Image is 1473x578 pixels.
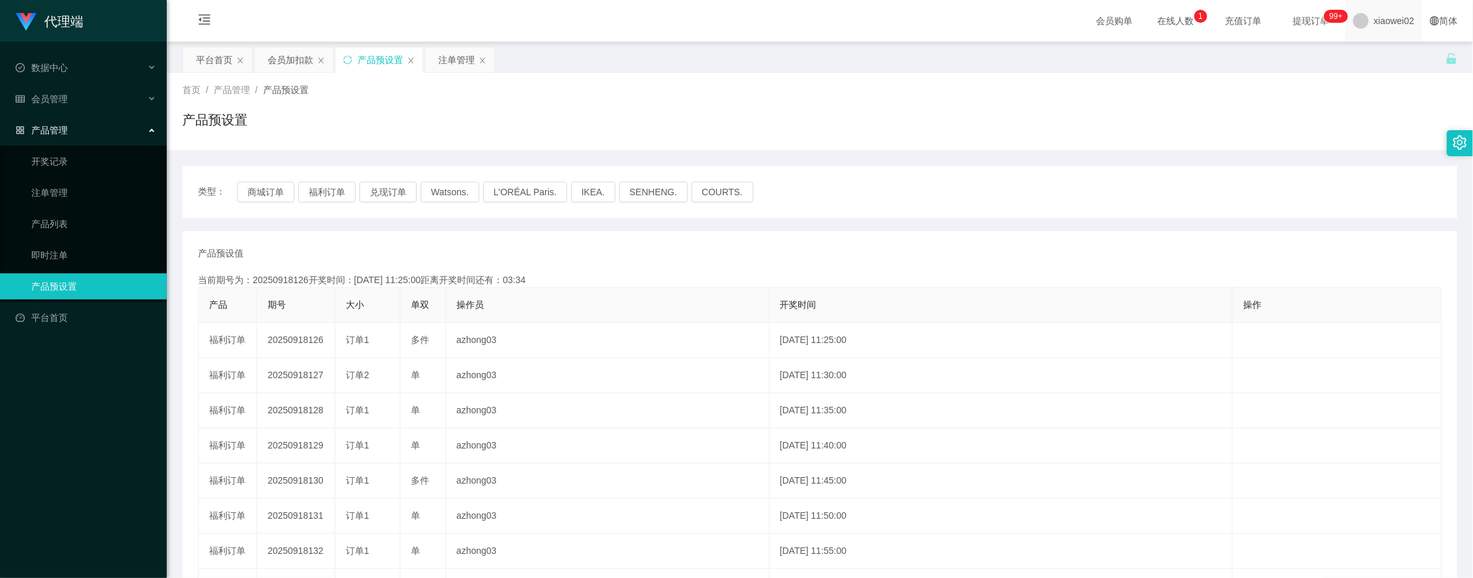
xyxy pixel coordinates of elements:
[199,428,257,463] td: 福利订单
[411,405,420,415] span: 单
[346,405,369,415] span: 订单1
[16,94,25,103] i: 图标: table
[446,499,770,534] td: azhong03
[346,299,364,310] span: 大小
[16,63,25,72] i: 图标: check-circle-o
[1446,53,1457,64] i: 图标: unlock
[16,126,25,135] i: 图标: appstore-o
[411,370,420,380] span: 单
[198,247,244,260] span: 产品预设值
[770,463,1233,499] td: [DATE] 11:45:00
[257,428,335,463] td: 20250918129
[298,182,356,202] button: 福利订单
[411,510,420,521] span: 单
[411,475,429,486] span: 多件
[31,211,156,237] a: 产品列表
[31,148,156,174] a: 开奖记录
[199,534,257,569] td: 福利订单
[446,358,770,393] td: azhong03
[446,463,770,499] td: azhong03
[257,358,335,393] td: 20250918127
[446,393,770,428] td: azhong03
[237,182,294,202] button: 商城订单
[411,299,429,310] span: 单双
[198,273,1442,287] div: 当前期号为：20250918126开奖时间：[DATE] 11:25:00距离开奖时间还有：03:34
[571,182,615,202] button: IKEA.
[619,182,688,202] button: SENHENG.
[182,85,201,95] span: 首页
[236,57,244,64] i: 图标: close
[411,545,420,556] span: 单
[182,110,247,130] h1: 产品预设置
[31,180,156,206] a: 注单管理
[421,182,479,202] button: Watsons.
[770,358,1233,393] td: [DATE] 11:30:00
[214,85,250,95] span: 产品管理
[182,1,227,42] i: 图标: menu-fold
[770,428,1233,463] td: [DATE] 11:40:00
[1430,16,1439,25] i: 图标: global
[257,323,335,358] td: 20250918126
[263,85,309,95] span: 产品预设置
[31,273,156,299] a: 产品预设置
[407,57,415,64] i: 图标: close
[16,125,68,135] span: 产品管理
[358,48,403,72] div: 产品预设置
[1325,10,1348,23] sup: 1217
[257,499,335,534] td: 20250918131
[346,370,369,380] span: 订单2
[317,57,325,64] i: 图标: close
[16,94,68,104] span: 会员管理
[199,358,257,393] td: 福利订单
[770,534,1233,569] td: [DATE] 11:55:00
[411,335,429,345] span: 多件
[359,182,417,202] button: 兑现订单
[199,463,257,499] td: 福利订单
[446,323,770,358] td: azhong03
[16,62,68,73] span: 数据中心
[268,299,286,310] span: 期号
[257,463,335,499] td: 20250918130
[770,499,1233,534] td: [DATE] 11:50:00
[346,475,369,486] span: 订单1
[198,182,237,202] span: 类型：
[346,545,369,556] span: 订单1
[255,85,258,95] span: /
[346,510,369,521] span: 订单1
[206,85,208,95] span: /
[456,299,484,310] span: 操作员
[446,428,770,463] td: azhong03
[16,305,156,331] a: 图标: dashboard平台首页
[257,393,335,428] td: 20250918128
[257,534,335,569] td: 20250918132
[1151,16,1201,25] span: 在线人数
[31,242,156,268] a: 即时注单
[199,499,257,534] td: 福利订单
[1287,16,1336,25] span: 提现订单
[770,323,1233,358] td: [DATE] 11:25:00
[446,534,770,569] td: azhong03
[692,182,753,202] button: COURTS.
[479,57,486,64] i: 图标: close
[343,55,352,64] i: 图标: sync
[346,335,369,345] span: 订单1
[44,1,83,42] h1: 代理端
[411,440,420,450] span: 单
[1243,299,1261,310] span: 操作
[196,48,232,72] div: 平台首页
[268,48,313,72] div: 会员加扣款
[438,48,475,72] div: 注单管理
[1194,10,1207,23] sup: 1
[483,182,567,202] button: L'ORÉAL Paris.
[199,393,257,428] td: 福利订单
[16,13,36,31] img: logo.9652507e.png
[1198,10,1203,23] p: 1
[346,440,369,450] span: 订单1
[199,323,257,358] td: 福利订单
[16,16,83,26] a: 代理端
[209,299,227,310] span: 产品
[1453,135,1467,150] i: 图标: setting
[780,299,817,310] span: 开奖时间
[770,393,1233,428] td: [DATE] 11:35:00
[1219,16,1269,25] span: 充值订单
